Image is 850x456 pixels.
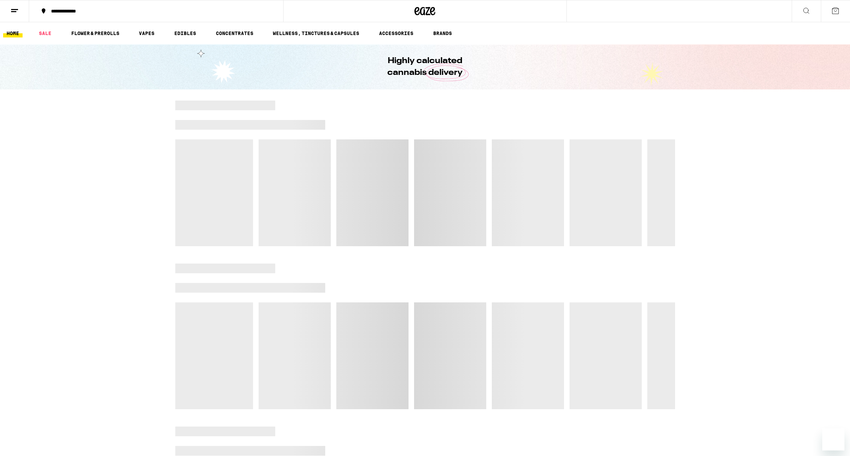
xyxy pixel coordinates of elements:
[430,29,455,37] a: BRANDS
[68,29,123,37] a: FLOWER & PREROLLS
[822,428,844,450] iframe: Button to launch messaging window
[269,29,363,37] a: WELLNESS, TINCTURES & CAPSULES
[135,29,158,37] a: VAPES
[368,55,482,79] h1: Highly calculated cannabis delivery
[212,29,257,37] a: CONCENTRATES
[35,29,55,37] a: SALE
[3,29,23,37] a: HOME
[171,29,200,37] a: EDIBLES
[376,29,417,37] a: ACCESSORIES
